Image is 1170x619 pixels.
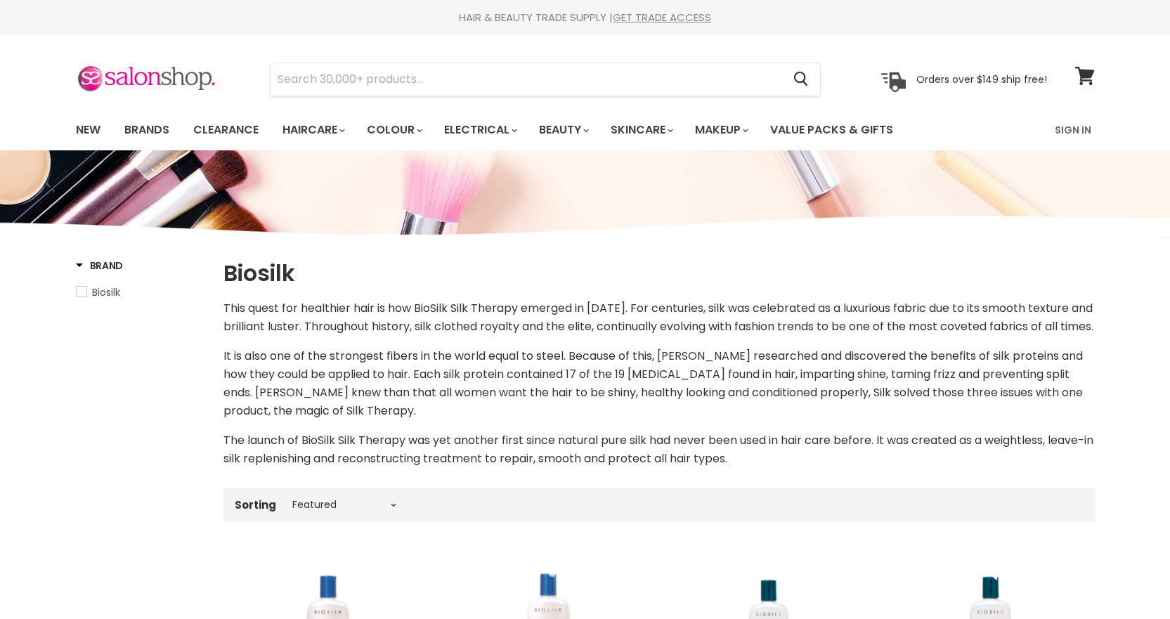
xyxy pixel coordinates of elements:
a: Skincare [600,115,682,145]
form: Product [270,63,821,96]
div: HAIR & BEAUTY TRADE SUPPLY | [58,11,1112,25]
p: Orders over $149 ship free! [916,72,1047,85]
input: Search [271,63,783,96]
ul: Main menu [65,110,975,150]
label: Sorting [235,499,276,511]
a: GET TRADE ACCESS [613,10,711,25]
button: Search [783,63,820,96]
a: Sign In [1046,115,1100,145]
a: Beauty [528,115,597,145]
a: Makeup [684,115,757,145]
p: It is also one of the strongest fibers in the world equal to steel. Because of this, [PERSON_NAME... [223,347,1095,420]
span: Biosilk [92,285,120,299]
a: Electrical [434,115,526,145]
a: Value Packs & Gifts [760,115,904,145]
nav: Main [58,110,1112,150]
a: Biosilk [76,285,206,300]
a: New [65,115,111,145]
p: This quest for healthier hair is how BioSilk Silk Therapy emerged in [DATE]. For centuries, silk ... [223,299,1095,336]
h3: Brand [76,259,124,273]
a: Brands [114,115,180,145]
a: Colour [356,115,431,145]
a: Clearance [183,115,269,145]
p: The launch of BioSilk Silk Therapy was yet another first since natural pure silk had never been u... [223,431,1095,468]
a: Haircare [272,115,353,145]
h1: Biosilk [223,259,1095,288]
